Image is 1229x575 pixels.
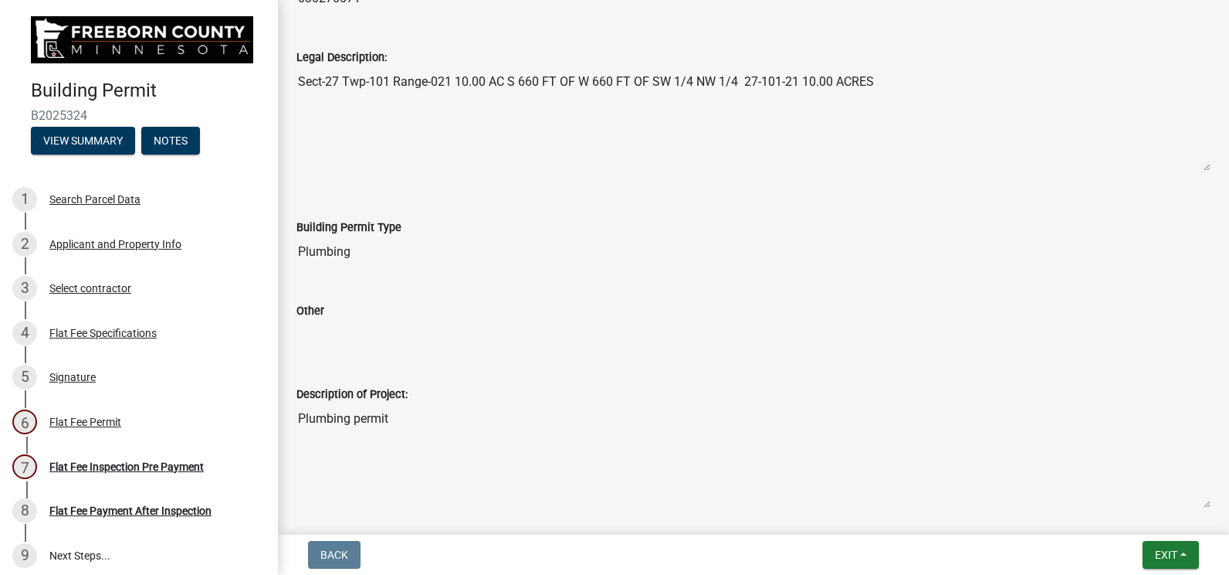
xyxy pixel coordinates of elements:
[296,306,324,317] label: Other
[49,328,157,339] div: Flat Fee Specifications
[141,135,200,148] wm-modal-confirm: Notes
[49,239,181,250] div: Applicant and Property Info
[31,135,135,148] wm-modal-confirm: Summary
[12,410,37,434] div: 6
[49,283,131,294] div: Select contractor
[12,498,37,523] div: 8
[49,505,212,516] div: Flat Fee Payment After Inspection
[49,194,141,205] div: Search Parcel Data
[12,187,37,212] div: 1
[31,16,253,63] img: Freeborn County, Minnesota
[296,390,408,400] label: Description of Project:
[296,403,1210,509] textarea: Plumbing permit
[31,127,135,155] button: View Summary
[12,321,37,345] div: 4
[12,543,37,568] div: 9
[49,461,204,472] div: Flat Fee Inspection Pre Payment
[49,417,121,427] div: Flat Fee Permit
[296,53,387,63] label: Legal Description:
[12,276,37,301] div: 3
[12,232,37,257] div: 2
[12,454,37,479] div: 7
[31,108,247,123] span: B2025324
[320,549,348,561] span: Back
[296,66,1210,172] textarea: Sect-27 Twp-101 Range-021 10.00 AC S 660 FT OF W 660 FT OF SW 1/4 NW 1/4 27-101-21 10.00 ACRES
[31,80,266,102] h4: Building Permit
[49,372,96,383] div: Signature
[296,223,401,233] label: Building Permit Type
[308,541,361,569] button: Back
[12,365,37,390] div: 5
[1143,541,1199,569] button: Exit
[1155,549,1177,561] span: Exit
[141,127,200,155] button: Notes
